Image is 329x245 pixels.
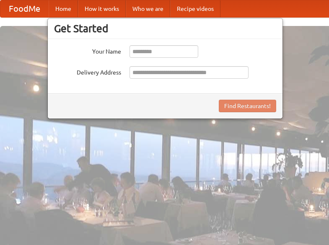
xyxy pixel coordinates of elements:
[49,0,78,17] a: Home
[170,0,220,17] a: Recipe videos
[54,66,121,77] label: Delivery Address
[78,0,126,17] a: How it works
[126,0,170,17] a: Who we are
[0,0,49,17] a: FoodMe
[54,22,276,35] h3: Get Started
[219,100,276,112] button: Find Restaurants!
[54,45,121,56] label: Your Name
